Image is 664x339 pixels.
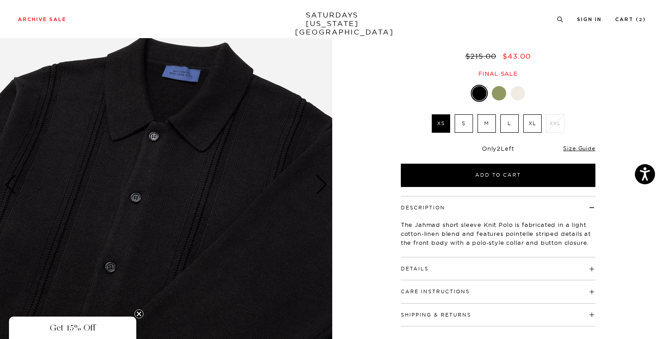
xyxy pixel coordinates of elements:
[401,220,595,247] p: The Jahmad short sleeve Knit Polo is fabricated in a light cotton-linen blend and features pointe...
[295,11,369,36] a: SATURDAYS[US_STATE][GEOGRAPHIC_DATA]
[401,145,595,152] div: Only Left
[432,114,450,133] label: XS
[401,164,595,187] button: Add to Cart
[577,17,602,22] a: Sign In
[497,145,501,152] span: 2
[615,17,646,22] a: Cart (2)
[4,175,17,195] div: Previous slide
[316,175,328,195] div: Next slide
[477,114,496,133] label: M
[9,317,136,339] div: Get 15% OffClose teaser
[563,145,595,152] a: Size Guide
[399,70,597,78] div: Final sale
[639,18,643,22] small: 2
[135,309,143,318] button: Close teaser
[401,313,471,317] button: Shipping & Returns
[465,52,500,61] del: $215.00
[401,289,470,294] button: Care Instructions
[500,114,519,133] label: L
[503,52,531,61] span: $43.00
[401,205,445,210] button: Description
[50,322,95,333] span: Get 15% Off
[523,114,542,133] label: XL
[18,17,66,22] a: Archive Sale
[401,266,429,271] button: Details
[455,114,473,133] label: S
